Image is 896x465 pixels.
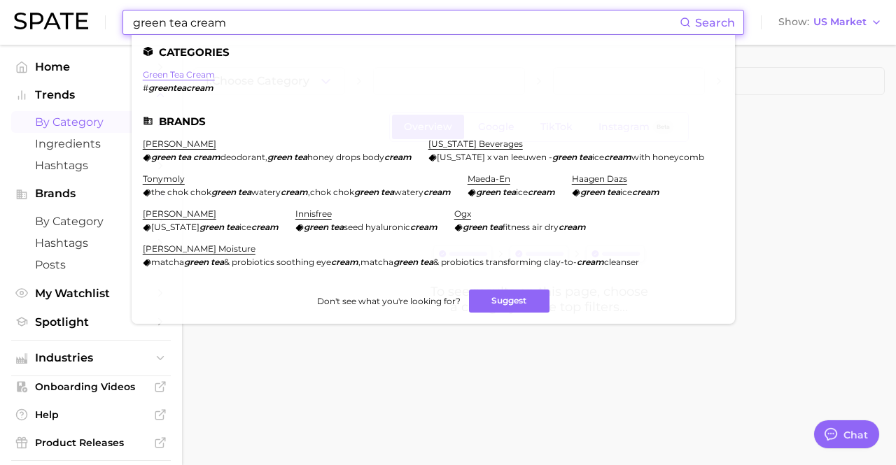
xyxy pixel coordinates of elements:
[304,222,328,232] em: green
[143,138,216,149] a: [PERSON_NAME]
[695,16,735,29] span: Search
[35,408,147,421] span: Help
[354,187,379,197] em: green
[468,173,510,184] a: maeda-en
[394,187,423,197] span: watery
[143,83,148,93] span: #
[35,287,147,300] span: My Watchlist
[11,254,171,276] a: Posts
[143,208,216,219] a: [PERSON_NAME]
[35,352,147,364] span: Industries
[238,187,251,197] em: tea
[420,257,433,267] em: tea
[239,222,251,232] span: ice
[35,60,147,73] span: Home
[295,208,332,219] a: innisfree
[428,138,523,149] a: [US_STATE] beverages
[360,257,393,267] span: matcha
[11,311,171,333] a: Spotlight
[11,376,171,397] a: Onboarding Videos
[151,222,199,232] span: [US_STATE]
[552,152,577,162] em: green
[251,222,279,232] em: cream
[11,56,171,78] a: Home
[393,257,418,267] em: green
[580,187,605,197] em: green
[151,152,176,162] em: green
[631,152,704,162] span: with honeycomb
[775,13,885,31] button: ShowUS Market
[437,152,552,162] span: [US_STATE] x van leeuwen -
[592,152,604,162] span: ice
[151,257,184,267] span: matcha
[11,133,171,155] a: Ingredients
[35,159,147,172] span: Hashtags
[463,222,487,232] em: green
[317,296,461,306] span: Don't see what you're looking for?
[813,18,867,26] span: US Market
[410,222,437,232] em: cream
[307,152,384,162] span: honey drops body
[35,436,147,449] span: Product Releases
[143,173,185,184] a: tonymoly
[384,152,412,162] em: cream
[559,222,586,232] em: cream
[143,69,215,80] a: green tea cream
[778,18,809,26] span: Show
[423,187,451,197] em: cream
[577,257,604,267] em: cream
[11,183,171,204] button: Brands
[35,236,147,250] span: Hashtags
[35,187,147,200] span: Brands
[143,115,724,127] li: Brands
[604,257,639,267] span: cleanser
[193,152,220,162] em: cream
[344,222,410,232] span: seed hyaluronic
[199,222,224,232] em: green
[454,208,471,219] a: ogx
[251,187,281,197] span: watery
[503,222,559,232] span: fitness air dry
[184,257,209,267] em: green
[35,137,147,150] span: Ingredients
[178,152,191,162] em: tea
[11,282,171,304] a: My Watchlist
[143,187,451,197] div: ,
[11,404,171,425] a: Help
[620,187,632,197] span: ice
[143,152,412,162] div: ,
[11,348,171,369] button: Industries
[381,187,394,197] em: tea
[572,173,627,184] a: haagen dazs
[35,315,147,329] span: Spotlight
[11,210,171,232] a: by Category
[35,215,147,228] span: by Category
[516,187,528,197] span: ice
[11,111,171,133] a: by Category
[607,187,620,197] em: tea
[35,380,147,393] span: Onboarding Videos
[11,432,171,453] a: Product Releases
[224,257,331,267] span: & probiotics soothing eye
[11,155,171,176] a: Hashtags
[310,187,354,197] span: chok chok
[469,289,549,313] button: Suggest
[211,187,236,197] em: green
[604,152,631,162] em: cream
[330,222,344,232] em: tea
[11,232,171,254] a: Hashtags
[151,187,211,197] span: the chok chok
[132,10,680,34] input: Search here for a brand, industry, or ingredient
[35,258,147,271] span: Posts
[281,187,308,197] em: cream
[35,115,147,129] span: by Category
[143,243,255,254] a: [PERSON_NAME] moisture
[331,257,358,267] em: cream
[14,13,88,29] img: SPATE
[211,257,224,267] em: tea
[143,46,724,58] li: Categories
[503,187,516,197] em: tea
[11,85,171,106] button: Trends
[632,187,659,197] em: cream
[148,83,213,93] em: greenteacream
